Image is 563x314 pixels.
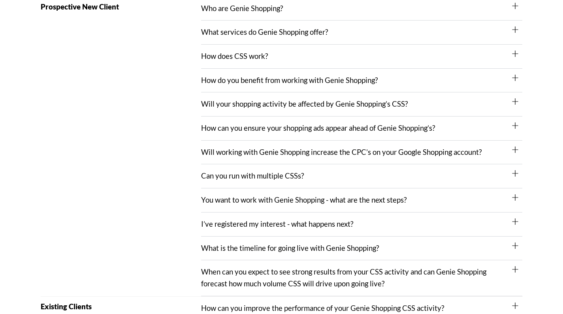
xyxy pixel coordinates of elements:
[201,164,522,188] div: Can you run with multiple CSSs?
[201,196,407,204] a: You want to work with Genie Shopping - what are the next steps?
[201,4,283,13] a: Who are Genie Shopping?
[41,303,201,310] h2: Existing Clients
[201,76,378,85] a: How do you benefit from working with Genie Shopping?
[201,117,522,141] div: How can you ensure your shopping ads appear ahead of Genie Shopping’s?
[201,92,522,117] div: Will your shopping activity be affected by Genie Shopping’s CSS?
[201,244,379,252] a: What is the timeline for going live with Genie Shopping?
[201,304,444,312] a: How can you improve the performance of your Genie Shopping CSS activity?
[201,124,435,132] a: How can you ensure your shopping ads appear ahead of Genie Shopping’s?
[201,28,328,36] a: What services do Genie Shopping offer?
[201,220,353,228] a: I’ve registered my interest - what happens next?
[201,69,522,93] div: How do you benefit from working with Genie Shopping?
[201,171,304,180] a: Can you run with multiple CSSs?
[201,267,486,288] a: When can you expect to see strong results from your CSS activity and can Genie Shopping forecast ...
[201,237,522,261] div: What is the timeline for going live with Genie Shopping?
[201,100,408,108] a: Will your shopping activity be affected by Genie Shopping’s CSS?
[201,212,522,237] div: I’ve registered my interest - what happens next?
[201,188,522,212] div: You want to work with Genie Shopping - what are the next steps?
[201,21,522,45] div: What services do Genie Shopping offer?
[201,141,522,165] div: Will working with Genie Shopping increase the CPC’s on your Google Shopping account?
[201,45,522,69] div: How does CSS work?
[201,52,268,60] a: How does CSS work?
[41,3,201,11] h2: Prospective New Client
[201,260,522,296] div: When can you expect to see strong results from your CSS activity and can Genie Shopping forecast ...
[201,148,482,156] a: Will working with Genie Shopping increase the CPC’s on your Google Shopping account?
